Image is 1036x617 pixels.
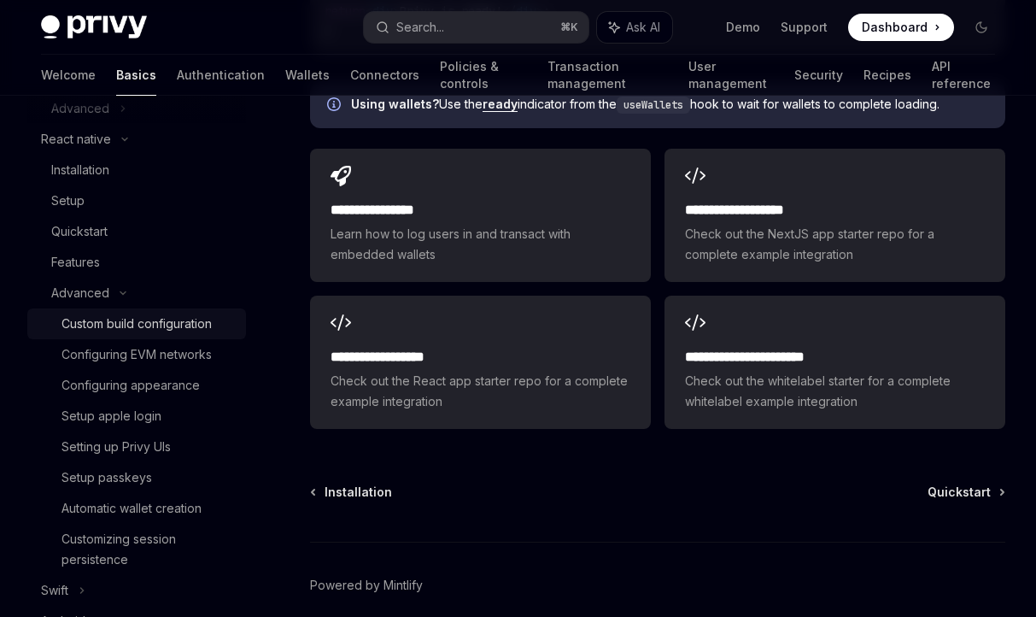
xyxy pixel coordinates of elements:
[547,55,668,96] a: Transaction management
[440,55,527,96] a: Policies & controls
[928,484,1004,501] a: Quickstart
[310,296,651,429] a: **** **** **** ***Check out the React app starter repo for a complete example integration
[862,19,928,36] span: Dashboard
[51,283,109,303] div: Advanced
[27,247,246,278] a: Features
[61,529,236,570] div: Customizing session persistence
[61,467,152,488] div: Setup passkeys
[483,97,518,112] a: ready
[932,55,995,96] a: API reference
[848,14,954,41] a: Dashboard
[61,314,212,334] div: Custom build configuration
[51,191,85,211] div: Setup
[928,484,991,501] span: Quickstart
[685,371,985,412] span: Check out the whitelabel starter for a complete whitelabel example integration
[61,375,200,396] div: Configuring appearance
[350,55,419,96] a: Connectors
[664,149,1005,282] a: **** **** **** ****Check out the NextJS app starter repo for a complete example integration
[597,12,672,43] button: Ask AI
[617,97,690,114] code: useWallets
[285,55,330,96] a: Wallets
[27,462,246,493] a: Setup passkeys
[396,17,444,38] div: Search...
[27,216,246,247] a: Quickstart
[27,308,246,339] a: Custom build configuration
[560,21,578,34] span: ⌘ K
[61,437,171,457] div: Setting up Privy UIs
[364,12,589,43] button: Search...⌘K
[177,55,265,96] a: Authentication
[794,55,843,96] a: Security
[331,371,630,412] span: Check out the React app starter repo for a complete example integration
[51,160,109,180] div: Installation
[41,55,96,96] a: Welcome
[27,339,246,370] a: Configuring EVM networks
[327,97,344,115] svg: Info
[27,370,246,401] a: Configuring appearance
[27,401,246,432] a: Setup apple login
[41,15,147,39] img: dark logo
[27,493,246,524] a: Automatic wallet creation
[61,344,212,365] div: Configuring EVM networks
[351,96,988,114] span: Use the indicator from the hook to wait for wallets to complete loading.
[312,484,392,501] a: Installation
[116,55,156,96] a: Basics
[27,185,246,216] a: Setup
[781,19,828,36] a: Support
[688,55,774,96] a: User management
[310,577,423,594] a: Powered by Mintlify
[664,296,1005,429] a: **** **** **** **** ***Check out the whitelabel starter for a complete whitelabel example integra...
[51,252,100,273] div: Features
[325,484,392,501] span: Installation
[27,155,246,185] a: Installation
[331,224,630,265] span: Learn how to log users in and transact with embedded wallets
[41,129,111,150] div: React native
[61,498,202,519] div: Automatic wallet creation
[41,580,68,601] div: Swift
[863,55,911,96] a: Recipes
[685,224,985,265] span: Check out the NextJS app starter repo for a complete example integration
[626,19,660,36] span: Ask AI
[61,406,161,426] div: Setup apple login
[51,221,108,242] div: Quickstart
[968,14,995,41] button: Toggle dark mode
[27,432,246,462] a: Setting up Privy UIs
[310,149,651,282] a: **** **** **** *Learn how to log users in and transact with embedded wallets
[726,19,760,36] a: Demo
[351,97,439,111] strong: Using wallets?
[27,524,246,575] a: Customizing session persistence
